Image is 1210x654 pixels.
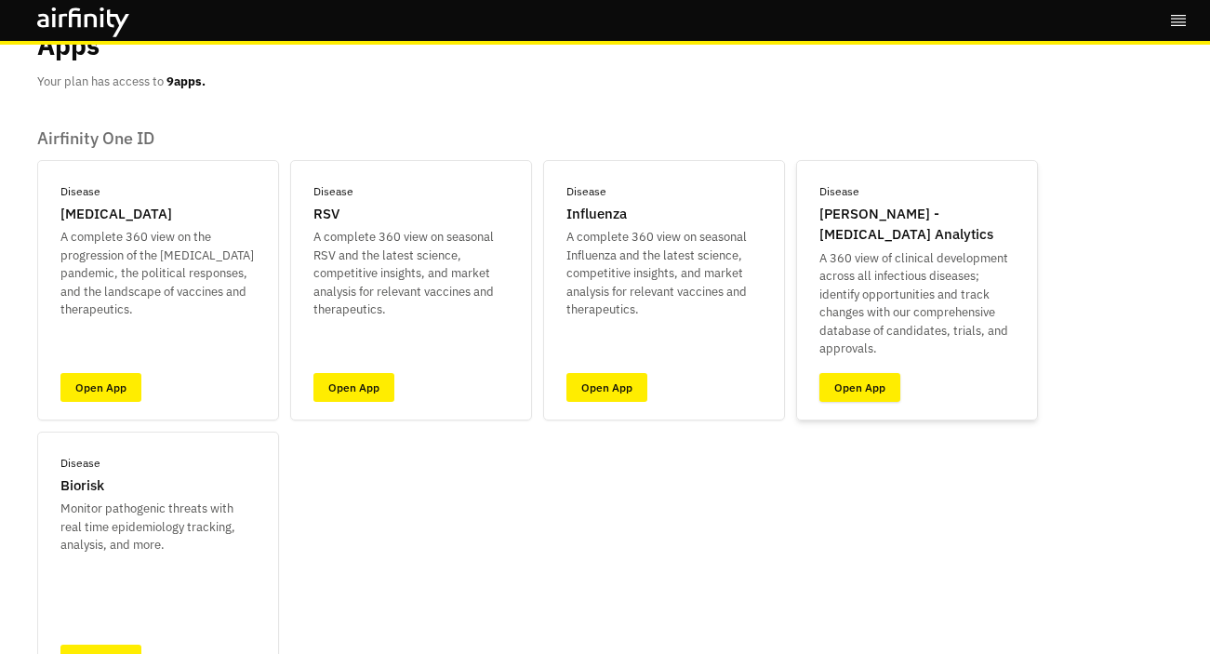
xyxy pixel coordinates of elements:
[313,373,394,402] a: Open App
[37,128,1173,149] p: Airfinity One ID
[60,500,256,554] p: Monitor pathogenic threats with real time epidemiology tracking, analysis, and more.
[60,475,104,497] p: Biorisk
[313,204,339,225] p: RSV
[60,228,256,319] p: A complete 360 view on the progression of the [MEDICAL_DATA] pandemic, the political responses, a...
[313,183,353,200] p: Disease
[313,228,509,319] p: A complete 360 view on seasonal RSV and the latest science, competitive insights, and market anal...
[37,73,206,91] p: Your plan has access to
[566,204,627,225] p: Influenza
[60,373,141,402] a: Open App
[819,183,859,200] p: Disease
[566,228,762,319] p: A complete 360 view on seasonal Influenza and the latest science, competitive insights, and marke...
[566,183,606,200] p: Disease
[819,204,1015,246] p: [PERSON_NAME] - [MEDICAL_DATA] Analytics
[37,26,100,65] p: Apps
[60,204,172,225] p: [MEDICAL_DATA]
[566,373,647,402] a: Open App
[819,249,1015,358] p: A 360 view of clinical development across all infectious diseases; identify opportunities and tra...
[166,73,206,89] b: 9 apps.
[60,455,100,472] p: Disease
[60,183,100,200] p: Disease
[819,373,900,402] a: Open App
